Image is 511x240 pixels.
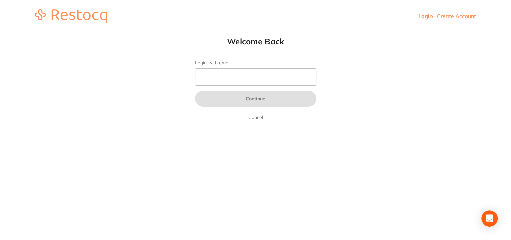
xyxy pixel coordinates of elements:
[418,13,433,20] a: Login
[182,36,330,46] h1: Welcome Back
[195,60,316,66] label: Login with email
[437,13,476,20] a: Create Account
[35,9,107,23] img: restocq_logo.svg
[195,91,316,107] button: Continue
[481,210,498,227] div: Open Intercom Messenger
[247,113,264,122] a: Cancel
